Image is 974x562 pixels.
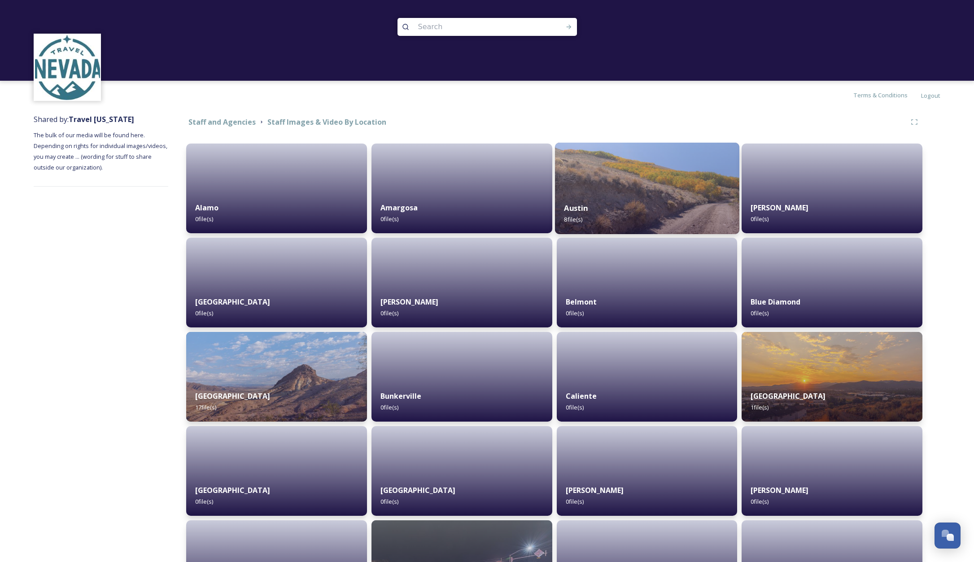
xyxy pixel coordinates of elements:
span: The bulk of our media will be found here. Depending on rights for individual images/videos, you m... [34,131,169,171]
strong: Belmont [566,297,597,307]
span: 0 file(s) [380,215,398,223]
button: Open Chat [935,523,961,549]
strong: Austin [564,203,588,213]
strong: [PERSON_NAME] [751,203,808,213]
span: 0 file(s) [380,403,398,411]
strong: [GEOGRAPHIC_DATA] [751,391,825,401]
span: 0 file(s) [380,309,398,317]
span: 0 file(s) [751,497,769,505]
span: 1 file(s) [751,403,769,411]
span: 0 file(s) [751,309,769,317]
img: 6300d4da-9be3-46cd-866a-3b4964f8e219.jpg [186,332,367,422]
strong: Staff Images & Video By Location [267,117,386,127]
strong: Amargosa [380,203,418,213]
span: Logout [921,91,940,100]
img: e5cb5a12-9eec-4bcb-9d7a-4ac6a43d6a30.jpg [742,332,922,422]
span: 0 file(s) [751,215,769,223]
input: Search [414,17,537,37]
a: Terms & Conditions [853,90,921,100]
strong: [GEOGRAPHIC_DATA] [195,485,270,495]
strong: [GEOGRAPHIC_DATA] [195,391,270,401]
strong: [PERSON_NAME] [566,485,624,495]
strong: Staff and Agencies [188,117,256,127]
span: Terms & Conditions [853,91,908,99]
span: 8 file(s) [564,215,582,223]
strong: Alamo [195,203,218,213]
strong: [PERSON_NAME] [380,297,438,307]
span: 0 file(s) [566,403,584,411]
strong: Caliente [566,391,597,401]
strong: [GEOGRAPHIC_DATA] [380,485,455,495]
strong: [GEOGRAPHIC_DATA] [195,297,270,307]
span: 0 file(s) [566,309,584,317]
strong: Travel [US_STATE] [69,114,134,124]
span: 0 file(s) [566,497,584,505]
span: Shared by: [34,114,134,124]
strong: [PERSON_NAME] [751,485,808,495]
img: download.jpeg [35,35,100,100]
strong: Bunkerville [380,391,421,401]
span: 0 file(s) [195,215,213,223]
strong: Blue Diamond [751,297,800,307]
span: 0 file(s) [195,309,213,317]
span: 0 file(s) [380,497,398,505]
span: 0 file(s) [195,497,213,505]
img: 5c2fb447-49d3-46d5-bd73-316dda6e18bd.jpg [555,143,739,234]
span: 17 file(s) [195,403,216,411]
